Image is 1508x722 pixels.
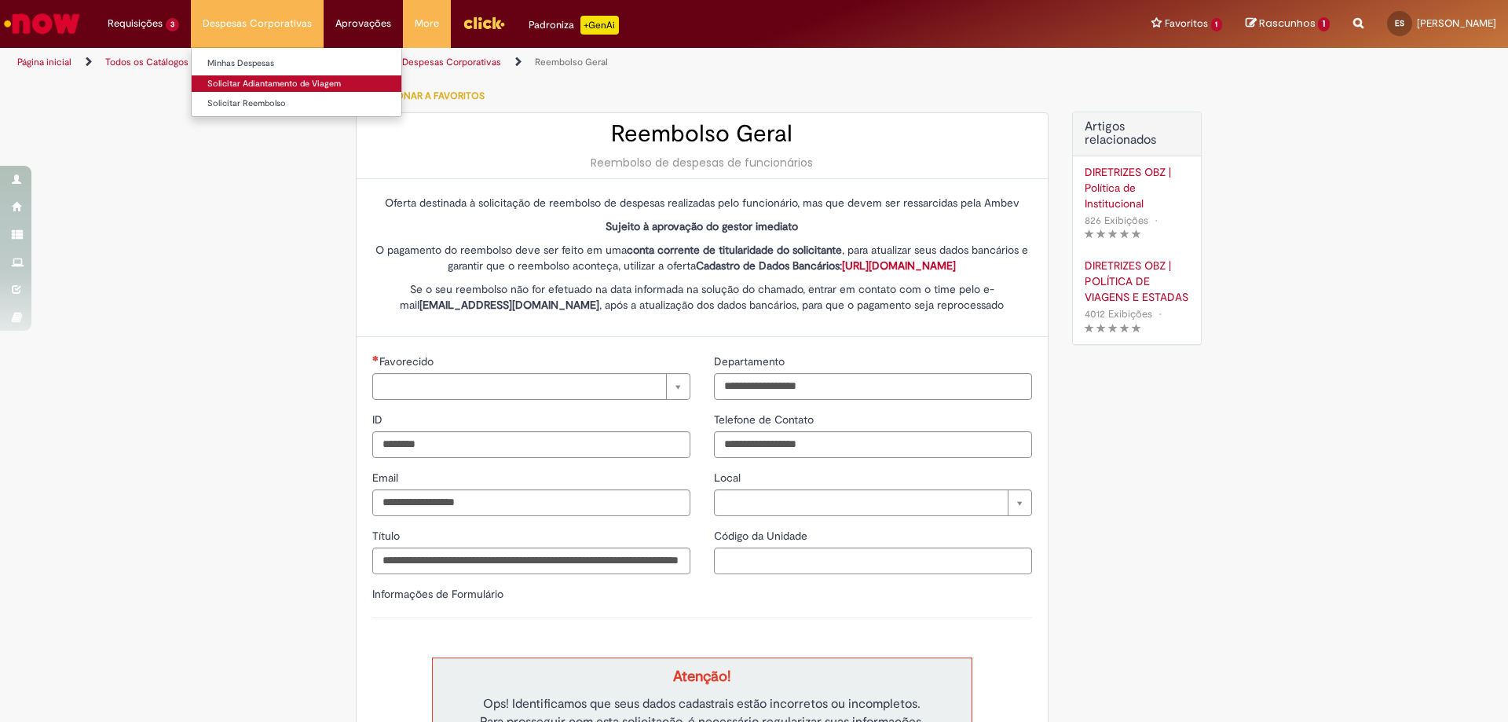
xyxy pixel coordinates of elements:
span: Rascunhos [1259,16,1316,31]
span: 4012 Exibições [1085,307,1152,321]
img: ServiceNow [2,8,82,39]
span: [PERSON_NAME] [1417,16,1496,30]
span: 3 [166,18,179,31]
ul: Trilhas de página [12,48,994,77]
strong: Sujeito à aprovação do gestor imediato [606,219,798,233]
h2: Reembolso Geral [372,121,1032,147]
input: Telefone de Contato [714,431,1032,458]
strong: Atenção! [673,667,730,686]
a: Reembolso Geral [535,56,608,68]
button: Adicionar a Favoritos [356,79,493,112]
a: Rascunhos [1246,16,1330,31]
span: Despesas Corporativas [203,16,312,31]
strong: Cadastro de Dados Bancários: [696,258,956,273]
span: • [1151,210,1161,231]
input: Título [372,548,690,574]
span: 826 Exibições [1085,214,1148,227]
span: Aprovações [335,16,391,31]
span: Departamento [714,354,788,368]
input: Código da Unidade [714,548,1032,574]
input: Departamento [714,373,1032,400]
span: 1 [1318,17,1330,31]
div: Padroniza [529,16,619,35]
span: Adicionar a Favoritos [372,90,485,102]
span: ES [1395,18,1404,28]
span: Necessários - Favorecido [379,354,437,368]
span: Código da Unidade [714,529,811,543]
a: Limpar campo Local [714,489,1032,516]
a: Solicitar Reembolso [192,95,401,112]
strong: [EMAIL_ADDRESS][DOMAIN_NAME] [419,298,599,312]
a: Solicitar Adiantamento de Viagem [192,75,401,93]
span: Necessários [372,355,379,361]
span: • [1155,303,1165,324]
img: click_logo_yellow_360x200.png [463,11,505,35]
a: Limpar campo Favorecido [372,373,690,400]
strong: conta corrente de titularidade do solicitante [627,243,842,257]
span: Local [714,471,744,485]
span: Ops! Identificamos que seus dados cadastrais estão incorretos ou incompletos. [483,696,921,712]
a: DIRETRIZES OBZ | POLÍTICA DE VIAGENS E ESTADAS [1085,258,1189,305]
span: 1 [1211,18,1223,31]
p: +GenAi [580,16,619,35]
label: Informações de Formulário [372,587,503,601]
a: DIRETRIZES OBZ | Política de Institucional [1085,164,1189,211]
p: Se o seu reembolso não for efetuado na data informada na solução do chamado, entrar em contato co... [372,281,1032,313]
a: Despesas Corporativas [402,56,501,68]
p: Oferta destinada à solicitação de reembolso de despesas realizadas pelo funcionário, mas que deve... [372,195,1032,211]
span: Título [372,529,403,543]
span: ID [372,412,386,427]
ul: Despesas Corporativas [191,47,402,117]
a: [URL][DOMAIN_NAME] [842,258,956,273]
div: Reembolso de despesas de funcionários [372,155,1032,170]
span: Email [372,471,401,485]
input: ID [372,431,690,458]
span: Requisições [108,16,163,31]
span: Favoritos [1165,16,1208,31]
span: More [415,16,439,31]
a: Todos os Catálogos [105,56,188,68]
h3: Artigos relacionados [1085,120,1189,148]
a: Página inicial [17,56,71,68]
a: Minhas Despesas [192,55,401,72]
span: Telefone de Contato [714,412,817,427]
input: Email [372,489,690,516]
p: O pagamento do reembolso deve ser feito em uma , para atualizar seus dados bancários e garantir q... [372,242,1032,273]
